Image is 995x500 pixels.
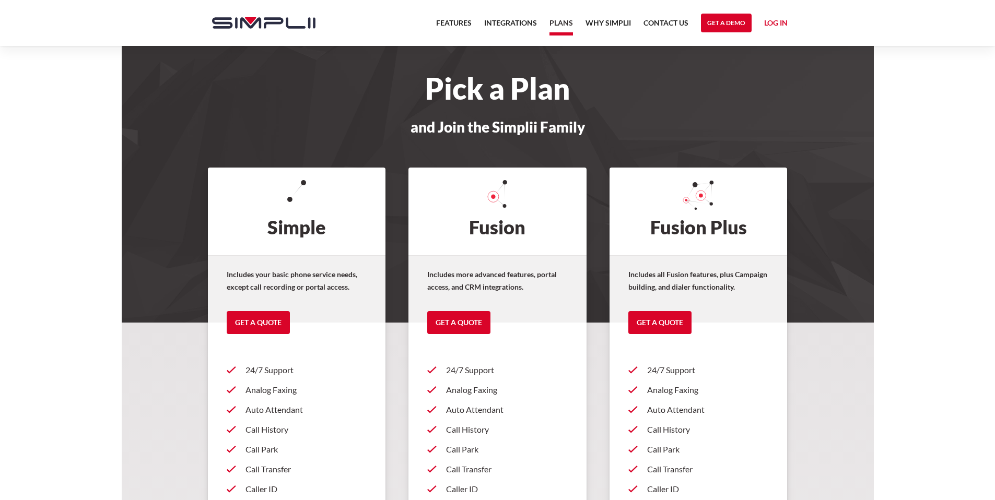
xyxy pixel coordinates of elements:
h2: Fusion [408,168,587,255]
a: Analog Faxing [427,380,568,400]
strong: Includes all Fusion features, plus Campaign building, and dialer functionality. [628,270,767,291]
p: Caller ID [446,483,568,495]
a: Why Simplii [586,17,631,35]
h3: and Join the Simplii Family [202,119,794,135]
a: Log in [764,17,788,32]
p: Call Transfer [446,463,568,475]
strong: Includes more advanced features, portal access, and CRM integrations. [427,270,557,291]
a: Get a Demo [701,14,752,32]
a: Plans [549,17,573,35]
a: Call History [427,420,568,439]
p: Call History [647,423,769,436]
img: Simplii [212,17,315,29]
p: Analog Faxing [446,384,568,396]
p: Analog Faxing [647,384,769,396]
a: Analog Faxing [227,380,367,400]
a: Auto Attendant [227,400,367,420]
a: Contact US [643,17,688,35]
p: Call Park [245,443,367,456]
a: 24/7 Support [427,360,568,380]
p: Call History [245,423,367,436]
a: Caller ID [427,479,568,499]
a: Call Park [227,439,367,459]
h1: Pick a Plan [202,77,794,100]
a: Call History [628,420,769,439]
a: Get a Quote [227,311,290,334]
a: Integrations [484,17,537,35]
p: 24/7 Support [245,364,367,376]
a: Call Park [427,439,568,459]
p: 24/7 Support [446,364,568,376]
p: Caller ID [647,483,769,495]
p: Auto Attendant [245,403,367,416]
p: Auto Attendant [647,403,769,416]
p: Analog Faxing [245,384,367,396]
p: 24/7 Support [647,364,769,376]
h2: Simple [208,168,386,255]
a: Caller ID [628,479,769,499]
a: Caller ID [227,479,367,499]
a: Analog Faxing [628,380,769,400]
p: Call Park [446,443,568,456]
a: Get a Quote [628,311,692,334]
p: Call Park [647,443,769,456]
a: Call Transfer [427,459,568,479]
a: Auto Attendant [427,400,568,420]
a: Call Park [628,439,769,459]
a: Features [436,17,472,35]
p: Call Transfer [647,463,769,475]
p: Caller ID [245,483,367,495]
p: Call Transfer [245,463,367,475]
p: Includes your basic phone service needs, except call recording or portal access. [227,268,367,293]
a: Call History [227,420,367,439]
a: 24/7 Support [628,360,769,380]
p: Auto Attendant [446,403,568,416]
a: Call Transfer [227,459,367,479]
a: Auto Attendant [628,400,769,420]
a: Call Transfer [628,459,769,479]
h2: Fusion Plus [610,168,788,255]
a: 24/7 Support [227,360,367,380]
p: Call History [446,423,568,436]
a: Get a Quote [427,311,490,334]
